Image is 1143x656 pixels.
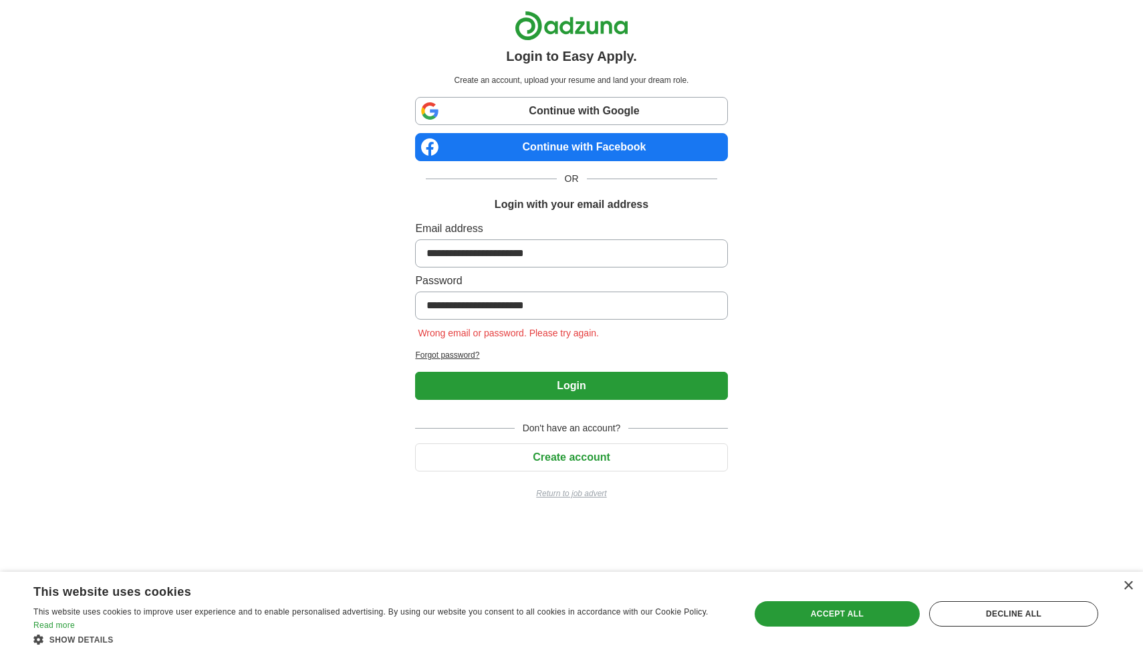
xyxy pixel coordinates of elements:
[415,487,727,500] a: Return to job advert
[415,451,727,463] a: Create account
[33,633,729,646] div: Show details
[515,421,629,435] span: Don't have an account?
[495,197,648,213] h1: Login with your email address
[557,172,587,186] span: OR
[415,273,727,289] label: Password
[515,11,628,41] img: Adzuna logo
[506,46,637,66] h1: Login to Easy Apply.
[49,635,114,645] span: Show details
[33,621,75,630] a: Read more, opens a new window
[33,580,695,600] div: This website uses cookies
[415,221,727,237] label: Email address
[415,133,727,161] a: Continue with Facebook
[1123,581,1133,591] div: Close
[415,349,727,361] a: Forgot password?
[415,97,727,125] a: Continue with Google
[755,601,920,627] div: Accept all
[418,74,725,86] p: Create an account, upload your resume and land your dream role.
[415,328,602,338] span: Wrong email or password. Please try again.
[415,372,727,400] button: Login
[33,607,709,617] span: This website uses cookies to improve user experience and to enable personalised advertising. By u...
[929,601,1098,627] div: Decline all
[415,443,727,471] button: Create account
